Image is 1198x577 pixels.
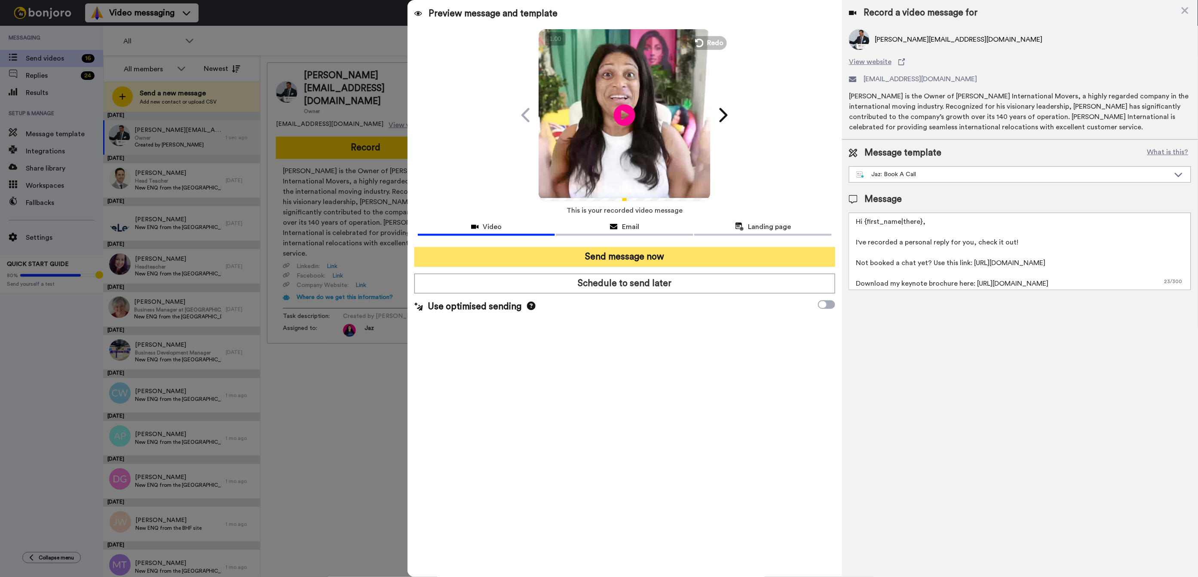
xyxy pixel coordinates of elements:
span: Video [483,222,502,232]
span: This is your recorded video message [567,201,683,220]
span: [EMAIL_ADDRESS][DOMAIN_NAME] [864,74,977,84]
span: View website [849,57,892,67]
span: Email [622,222,639,232]
span: Use optimised sending [428,300,522,313]
span: Message template [864,147,941,159]
button: Send message now [414,247,836,267]
img: nextgen-template.svg [856,171,864,178]
span: Landing page [748,222,791,232]
button: What is this? [1145,147,1191,159]
div: [PERSON_NAME] is the Owner of [PERSON_NAME] International Movers, a highly regarded company in th... [849,91,1191,132]
a: View website [849,57,1191,67]
textarea: Hi {first_name|there}, I've recorded a personal reply for you, check it out! Not booked a chat ye... [849,213,1191,290]
button: Schedule to send later [414,274,836,293]
span: Message [864,193,902,206]
div: Jaz: Book A Call [856,170,1170,179]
